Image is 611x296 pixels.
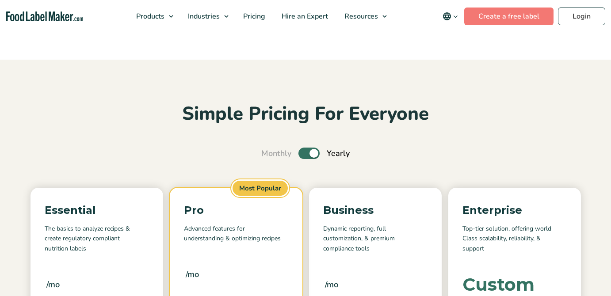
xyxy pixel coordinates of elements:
p: Pro [184,202,288,219]
span: /mo [325,278,338,291]
span: Most Popular [231,179,289,197]
span: Pricing [241,11,266,21]
p: Advanced features for understanding & optimizing recipes [184,224,288,244]
span: /mo [186,268,199,281]
h2: Simple Pricing For Everyone [7,102,604,126]
p: Top-tier solution, offering world Class scalability, reliability, & support [462,224,567,254]
label: Toggle [298,148,320,159]
span: Hire an Expert [279,11,329,21]
span: Yearly [327,148,350,159]
span: Products [134,11,165,21]
a: Create a free label [464,8,554,25]
div: Custom [462,276,535,293]
p: Essential [45,202,149,219]
p: The basics to analyze recipes & create regulatory compliant nutrition labels [45,224,149,254]
p: Business [323,202,428,219]
p: Dynamic reporting, full customization, & premium compliance tools [323,224,428,254]
a: Login [558,8,605,25]
p: Enterprise [462,202,567,219]
span: /mo [46,278,60,291]
span: Monthly [261,148,291,159]
span: Resources [342,11,379,21]
span: Industries [185,11,221,21]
